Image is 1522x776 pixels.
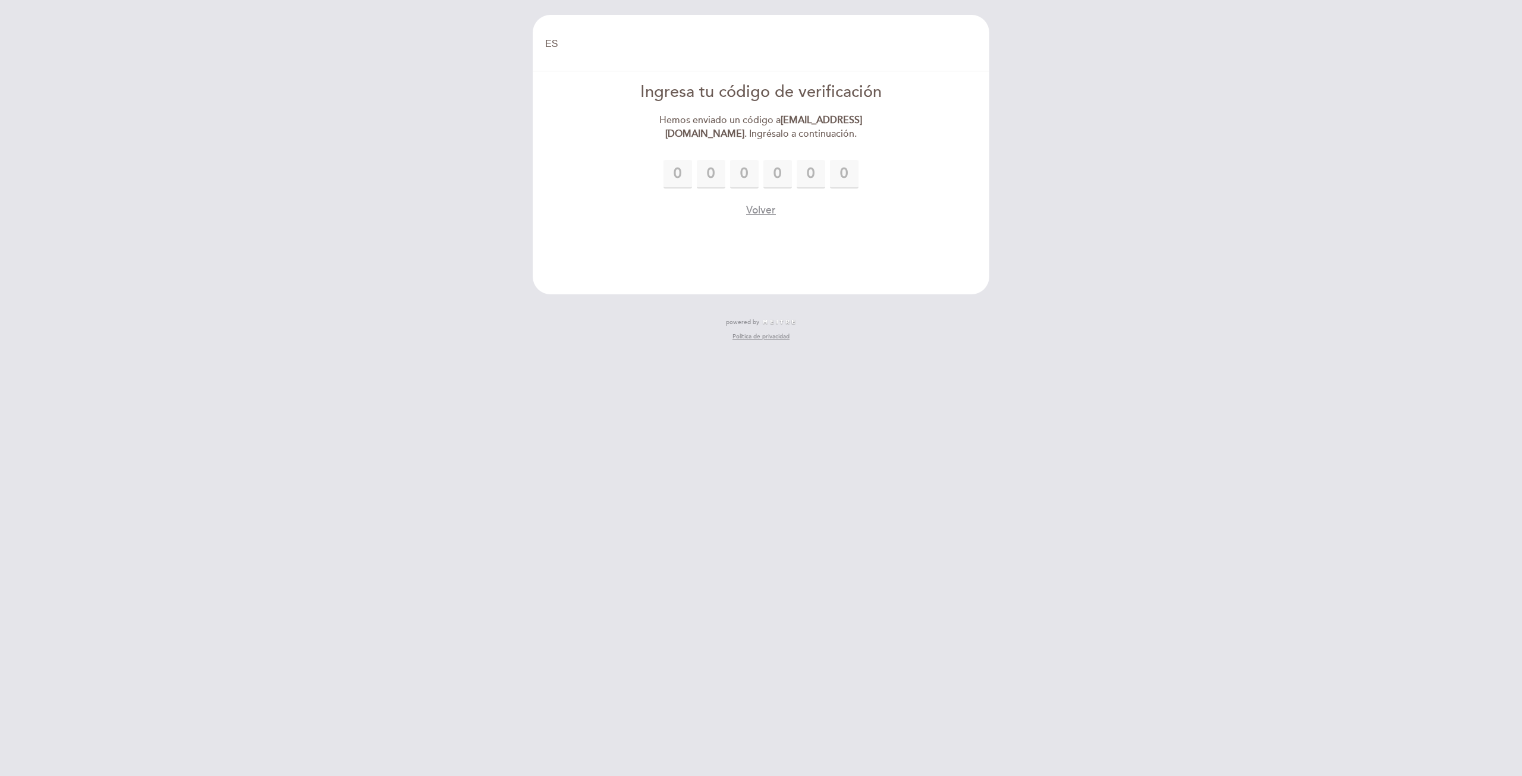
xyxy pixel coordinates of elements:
a: Política de privacidad [732,332,790,341]
input: 0 [663,160,692,188]
input: 0 [697,160,725,188]
input: 0 [730,160,759,188]
input: 0 [797,160,825,188]
span: powered by [726,318,759,326]
strong: [EMAIL_ADDRESS][DOMAIN_NAME] [665,114,863,140]
input: 0 [830,160,859,188]
input: 0 [763,160,792,188]
div: Ingresa tu código de verificación [625,81,898,104]
div: Hemos enviado un código a . Ingrésalo a continuación. [625,114,898,141]
a: powered by [726,318,796,326]
button: Volver [746,203,776,218]
img: MEITRE [762,319,796,325]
